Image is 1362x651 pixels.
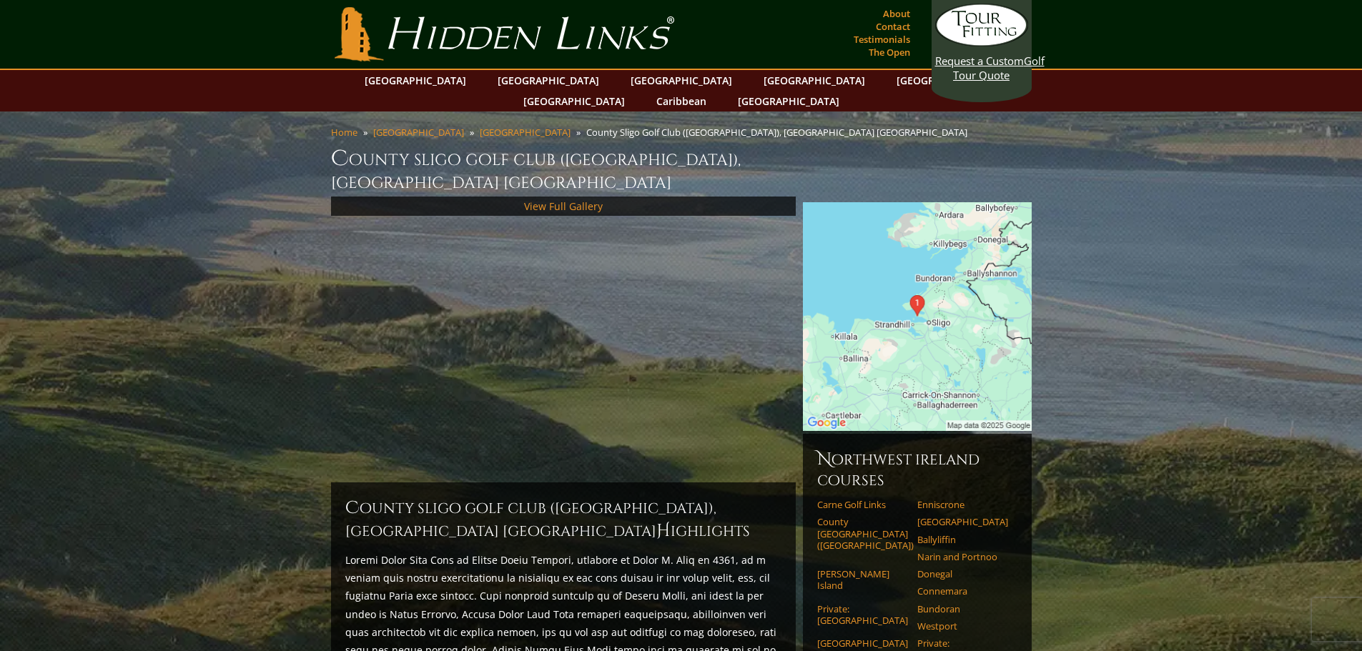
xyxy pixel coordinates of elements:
a: Westport [917,620,1008,632]
span: H [656,520,671,542]
a: Contact [872,16,914,36]
a: County [GEOGRAPHIC_DATA] ([GEOGRAPHIC_DATA]) [817,516,908,551]
span: Request a Custom [935,54,1024,68]
a: [GEOGRAPHIC_DATA] [357,70,473,91]
h6: Northwest Ireland Courses [817,448,1017,490]
li: County Sligo Golf Club ([GEOGRAPHIC_DATA]), [GEOGRAPHIC_DATA] [GEOGRAPHIC_DATA] [586,126,973,139]
a: [GEOGRAPHIC_DATA] [373,126,464,139]
a: Request a CustomGolf Tour Quote [935,4,1028,82]
a: [GEOGRAPHIC_DATA] [889,70,1005,91]
a: [GEOGRAPHIC_DATA] [817,637,908,649]
h1: County Sligo Golf Club ([GEOGRAPHIC_DATA]), [GEOGRAPHIC_DATA] [GEOGRAPHIC_DATA] [331,144,1032,194]
h2: County Sligo Golf Club ([GEOGRAPHIC_DATA]), [GEOGRAPHIC_DATA] [GEOGRAPHIC_DATA] ighlights [345,497,781,542]
a: The Open [865,42,914,62]
a: [PERSON_NAME] Island [817,568,908,592]
a: View Full Gallery [524,199,603,213]
a: Bundoran [917,603,1008,615]
a: Narin and Portnoo [917,551,1008,562]
a: Home [331,126,357,139]
a: Ballyliffin [917,534,1008,545]
a: [GEOGRAPHIC_DATA] [490,70,606,91]
a: Enniscrone [917,499,1008,510]
a: [GEOGRAPHIC_DATA] [516,91,632,111]
a: About [879,4,914,24]
a: [GEOGRAPHIC_DATA] [480,126,571,139]
a: Private: [GEOGRAPHIC_DATA] [817,603,908,627]
a: Testimonials [850,29,914,49]
a: [GEOGRAPHIC_DATA] [623,70,739,91]
a: Carne Golf Links [817,499,908,510]
a: Caribbean [649,91,714,111]
img: Google Map of County Sligo Golf Club, Rosses Point, Sligo, Ireland [803,202,1032,431]
a: [GEOGRAPHIC_DATA] [917,516,1008,527]
a: [GEOGRAPHIC_DATA] [756,70,872,91]
a: Donegal [917,568,1008,580]
a: [GEOGRAPHIC_DATA] [731,91,847,111]
a: Connemara [917,585,1008,597]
